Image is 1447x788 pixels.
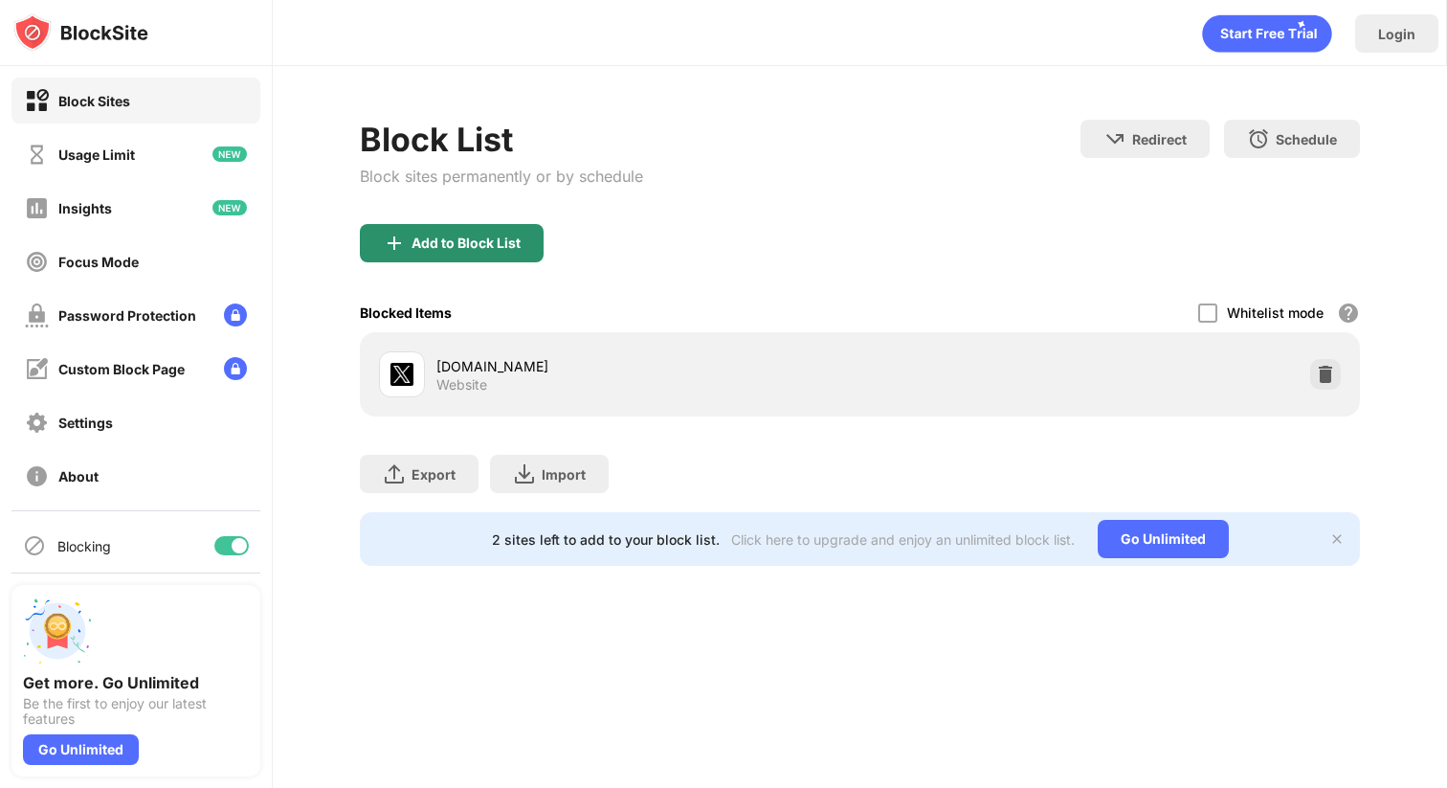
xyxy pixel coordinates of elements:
img: insights-off.svg [25,196,49,220]
div: Login [1378,26,1415,42]
div: Get more. Go Unlimited [23,673,249,692]
div: [DOMAIN_NAME] [436,356,860,376]
div: Redirect [1132,131,1187,147]
img: block-on.svg [25,89,49,113]
img: new-icon.svg [212,146,247,162]
div: Block sites permanently or by schedule [360,167,643,186]
img: new-icon.svg [212,200,247,215]
div: Insights [58,200,112,216]
div: Click here to upgrade and enjoy an unlimited block list. [731,531,1075,548]
img: focus-off.svg [25,250,49,274]
div: Blocking [57,538,111,554]
div: Custom Block Page [58,361,185,377]
div: Settings [58,415,113,431]
img: push-unlimited.svg [23,597,92,665]
div: Export [412,466,456,483]
div: Go Unlimited [1098,520,1229,558]
div: Password Protection [58,307,196,324]
div: Go Unlimited [23,734,139,765]
div: Import [542,466,586,483]
div: Focus Mode [58,254,139,270]
div: Block List [360,120,643,159]
img: about-off.svg [25,464,49,488]
img: customize-block-page-off.svg [25,357,49,381]
img: lock-menu.svg [224,357,247,380]
div: Website [436,376,487,394]
div: 2 sites left to add to your block list. [492,531,720,548]
img: x-button.svg [1329,531,1345,547]
img: settings-off.svg [25,411,49,435]
div: Usage Limit [58,146,135,163]
img: logo-blocksite.svg [13,13,148,52]
img: time-usage-off.svg [25,143,49,167]
img: favicons [390,363,413,386]
img: lock-menu.svg [224,304,247,326]
div: animation [1202,14,1332,53]
div: About [58,468,99,484]
div: Be the first to enjoy our latest features [23,696,249,727]
div: Block Sites [58,93,130,109]
div: Schedule [1276,131,1337,147]
img: password-protection-off.svg [25,304,49,327]
div: Add to Block List [412,236,521,251]
img: blocking-icon.svg [23,534,46,557]
div: Blocked Items [360,304,452,321]
div: Whitelist mode [1227,304,1324,321]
